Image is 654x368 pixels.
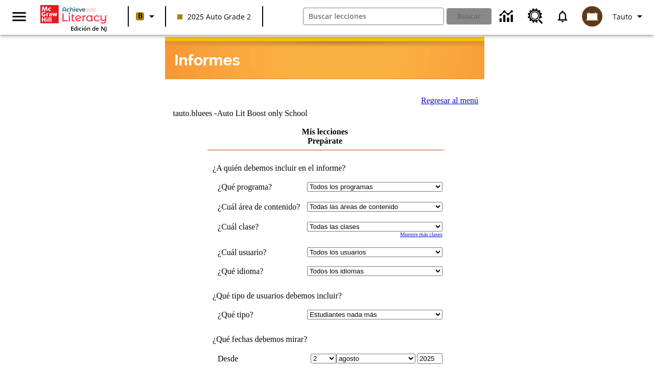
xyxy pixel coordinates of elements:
span: 2025 Auto Grade 2 [177,11,251,22]
td: Desde [218,353,302,364]
td: ¿Qué fechas debemos mirar? [207,335,442,344]
td: ¿A quién debemos incluir en el informe? [207,164,442,173]
nobr: ¿Cuál área de contenido? [218,202,300,211]
img: header [165,37,484,79]
td: ¿Qué tipo? [218,310,302,319]
a: Mis lecciones Prepárate [302,127,348,145]
span: Edición de NJ [71,25,107,32]
span: B [138,10,143,22]
input: Buscar campo [303,8,444,25]
a: Notificaciones [549,3,576,30]
button: Abrir el menú lateral [4,2,34,32]
a: Centro de recursos, Se abrirá en una pestaña nueva. [522,3,549,30]
td: ¿Qué idioma? [218,266,302,276]
span: Tauto [613,11,632,22]
td: tauto.bluees - [173,109,360,118]
td: ¿Cuál usuario? [218,247,302,257]
button: Boost El color de la clase es anaranjado claro. Cambiar el color de la clase. [132,7,162,26]
img: avatar image [582,6,602,27]
td: ¿Cuál clase? [218,222,302,232]
a: Regresar al menú [421,96,478,105]
a: Muestre más clases [400,232,442,237]
nobr: Auto Lit Boost only School [217,109,308,118]
a: Centro de información [494,3,522,31]
td: ¿Qué programa? [218,182,302,192]
div: Portada [40,3,107,32]
button: Perfil/Configuración [609,7,650,26]
td: ¿Qué tipo de usuarios debemos incluir? [207,291,442,301]
button: Escoja un nuevo avatar [576,3,609,30]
